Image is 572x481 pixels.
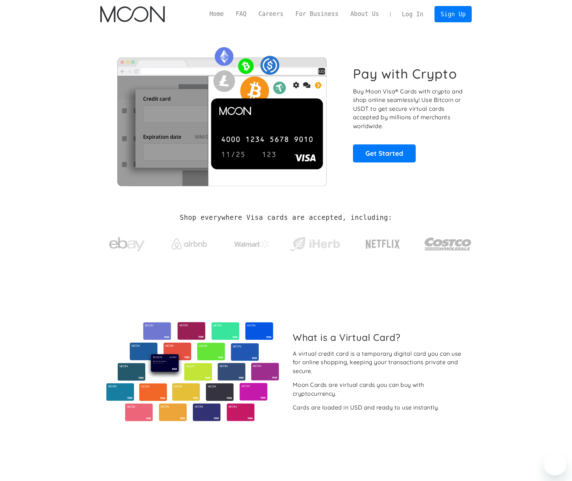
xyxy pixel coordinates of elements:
a: Sign Up [434,6,471,22]
a: Get Started [353,144,416,162]
h2: Shop everywhere Visa cards are accepted, including: [180,214,392,222]
div: Cards are loaded in USD and ready to use instantly. [293,403,439,412]
a: Log In [396,6,429,22]
div: A virtual credit card is a temporary digital card you can use for online shopping, keeping your t... [293,349,466,376]
h1: Pay with Crypto [353,66,457,82]
img: ebay [109,233,145,256]
img: Walmart [234,240,270,248]
img: iHerb [288,235,341,253]
a: ebay [100,226,153,259]
p: Buy Moon Visa® Cards with crypto and shop online seamlessly! Use Bitcoin or USDT to get secure vi... [353,87,464,131]
a: For Business [290,10,344,18]
div: Moon Cards are virtual cards you can buy with cryptocurrency. [293,380,466,398]
a: FAQ [230,10,252,18]
img: Airbnb [172,239,207,250]
img: Netflix [365,235,400,253]
a: Walmart [226,233,279,252]
img: Costco [424,231,472,257]
a: home [100,6,164,22]
img: Moon Cards let you spend your crypto anywhere Visa is accepted. [100,42,343,186]
img: Moon Logo [100,6,164,22]
h2: What is a Virtual Card? [293,332,466,343]
iframe: Button to launch messaging window [544,453,566,475]
a: iHerb [288,228,341,257]
a: About Us [344,10,385,18]
img: Virtual cards from Moon [105,322,280,421]
a: Costco [424,224,472,261]
a: Home [203,10,230,18]
a: Netflix [351,228,415,257]
a: Airbnb [163,231,216,253]
a: Careers [252,10,289,18]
